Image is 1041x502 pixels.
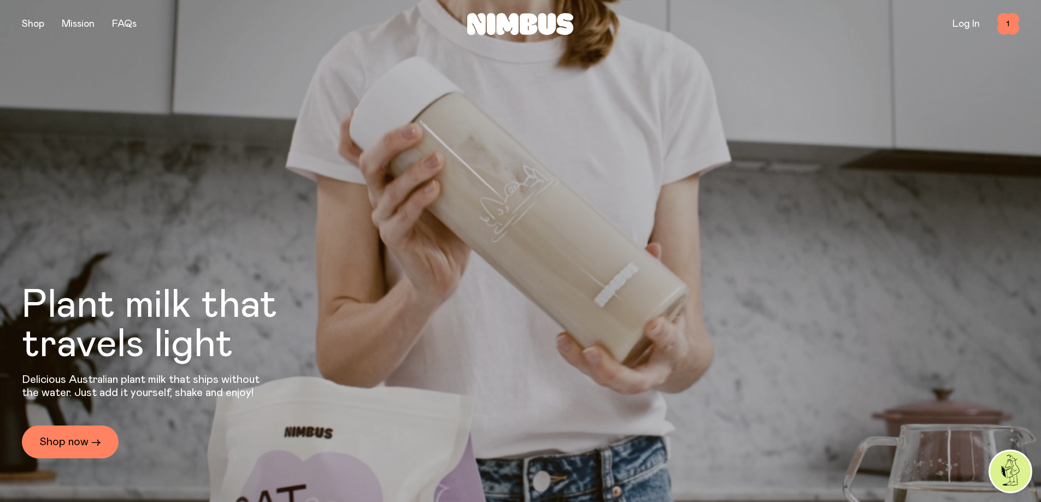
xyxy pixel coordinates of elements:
[62,19,95,29] a: Mission
[22,426,119,458] a: Shop now →
[990,451,1031,492] img: agent
[22,373,267,399] p: Delicious Australian plant milk that ships without the water. Just add it yourself, shake and enjoy!
[997,13,1019,35] button: 1
[22,286,337,364] h1: Plant milk that travels light
[112,19,137,29] a: FAQs
[952,19,980,29] a: Log In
